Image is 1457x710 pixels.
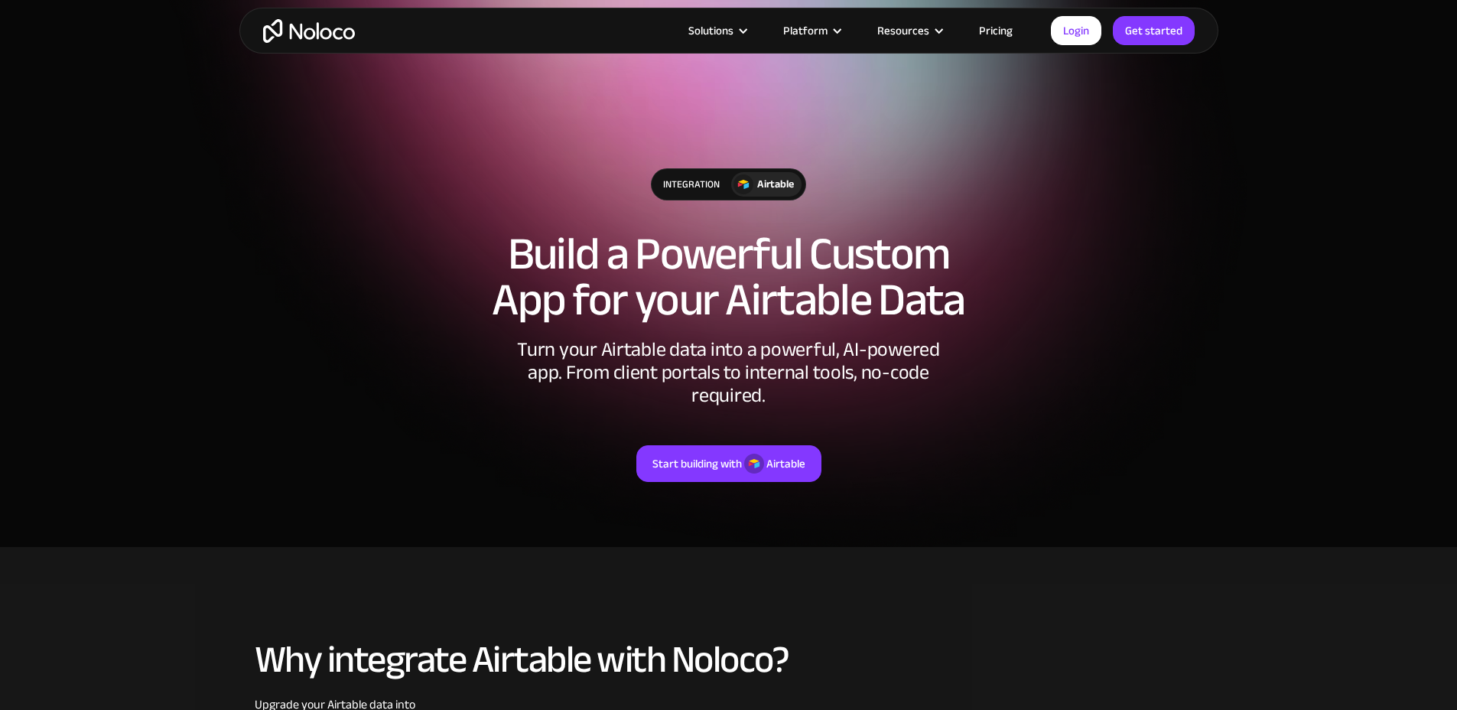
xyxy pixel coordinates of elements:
[688,21,733,41] div: Solutions
[858,21,960,41] div: Resources
[783,21,828,41] div: Platform
[766,454,805,474] div: Airtable
[669,21,764,41] div: Solutions
[1113,16,1195,45] a: Get started
[877,21,929,41] div: Resources
[255,231,1203,323] h1: Build a Powerful Custom App for your Airtable Data
[960,21,1032,41] a: Pricing
[652,454,742,474] div: Start building with
[757,176,794,193] div: Airtable
[255,639,1203,680] h2: Why integrate Airtable with Noloco?
[1051,16,1101,45] a: Login
[499,338,958,407] div: Turn your Airtable data into a powerful, AI-powered app. From client portals to internal tools, n...
[636,445,821,482] a: Start building withAirtable
[652,169,731,200] div: integration
[263,19,355,43] a: home
[764,21,858,41] div: Platform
